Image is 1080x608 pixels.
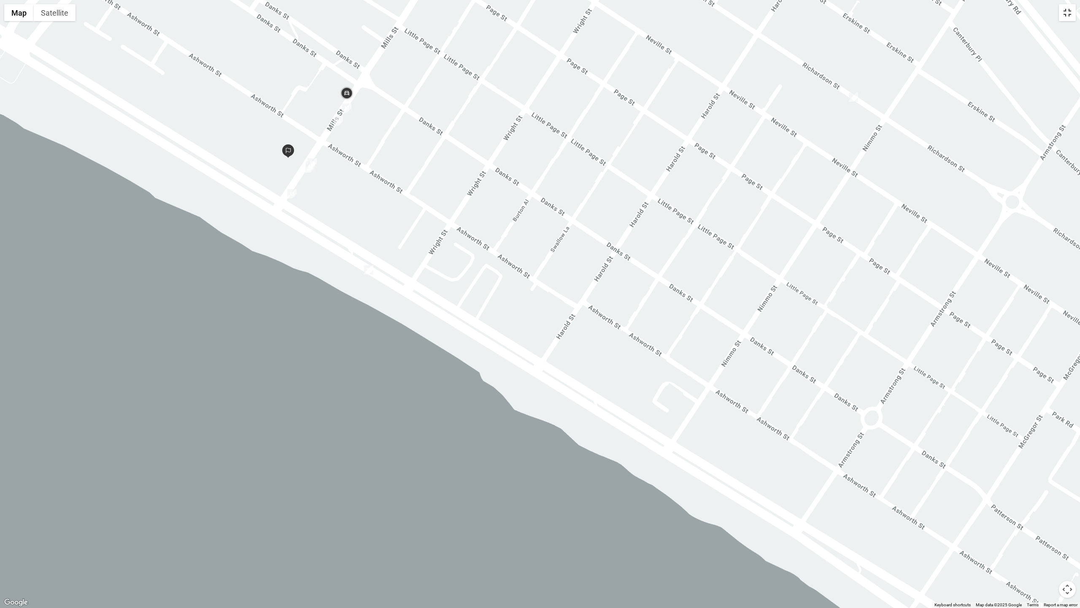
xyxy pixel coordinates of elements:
[1027,603,1039,607] a: Terms
[1044,603,1077,607] a: Report a map error
[934,602,971,608] button: Keyboard shortcuts
[976,603,1022,607] span: Map data ©2025 Google
[1059,581,1076,598] button: Map camera controls
[849,92,858,102] div: 1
